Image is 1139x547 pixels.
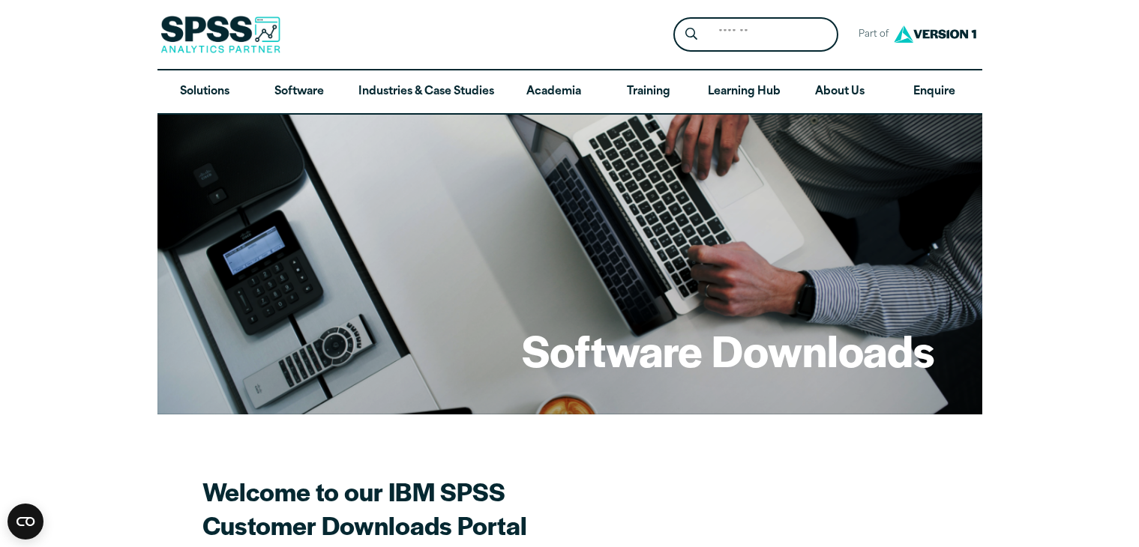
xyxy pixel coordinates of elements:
a: Academia [506,70,601,114]
form: Site Header Search Form [673,17,838,52]
h1: Software Downloads [522,321,934,379]
img: SPSS Analytics Partner [160,16,280,53]
h2: Welcome to our IBM SPSS Customer Downloads Portal [202,474,727,542]
button: Open CMP widget [7,504,43,540]
img: Version1 Logo [890,20,980,48]
a: Software [252,70,346,114]
a: About Us [793,70,887,114]
a: Learning Hub [696,70,793,114]
a: Enquire [887,70,982,114]
svg: Search magnifying glass icon [685,28,697,40]
nav: Desktop version of site main menu [157,70,982,114]
button: Search magnifying glass icon [677,21,705,49]
span: Part of [850,24,890,46]
a: Training [601,70,695,114]
a: Solutions [157,70,252,114]
a: Industries & Case Studies [346,70,506,114]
